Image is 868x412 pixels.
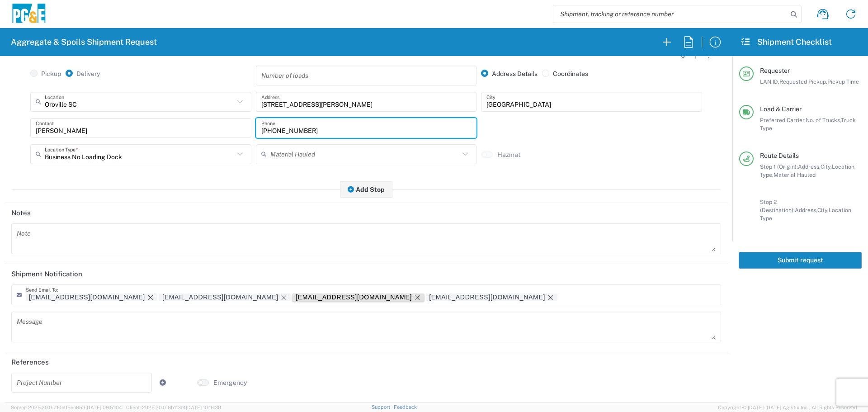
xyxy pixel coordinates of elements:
[186,405,221,410] span: [DATE] 10:16:38
[11,270,82,279] h2: Shipment Notification
[85,405,122,410] span: [DATE] 09:51:04
[760,117,806,123] span: Preferred Carrier,
[798,163,821,170] span: Address,
[372,404,394,410] a: Support
[11,405,122,410] span: Server: 2025.20.0-710e05ee653
[827,78,859,85] span: Pickup Time
[11,358,49,367] h2: References
[213,379,247,387] label: Emergency
[162,294,278,301] div: c7c7@pge.com
[296,294,412,301] div: L1WB@pge.com
[774,171,816,178] span: Material Hauled
[126,405,221,410] span: Client: 2025.20.0-8b113f4
[162,294,288,301] div: c7c7@pge.com
[11,208,31,218] h2: Notes
[145,294,154,301] delete-icon: Remove tag
[795,207,817,213] span: Address,
[296,294,421,301] div: L1WB@pge.com
[29,294,154,301] div: skkj@pge.com
[545,294,554,301] delete-icon: Remove tag
[29,294,145,301] div: skkj@pge.com
[817,207,829,213] span: City,
[11,4,47,25] img: pge
[741,37,832,47] h2: Shipment Checklist
[481,70,538,78] label: Address Details
[542,70,588,78] label: Coordinates
[412,294,421,301] delete-icon: Remove tag
[779,78,827,85] span: Requested Pickup,
[156,376,169,389] a: Add Reference
[497,151,520,159] label: Hazmat
[718,403,857,412] span: Copyright © [DATE]-[DATE] Agistix Inc., All Rights Reserved
[429,294,554,301] div: GCSpoilsTruckRequest@pge.com
[760,163,798,170] span: Stop 1 (Origin):
[394,404,417,410] a: Feedback
[760,152,799,159] span: Route Details
[760,199,795,213] span: Stop 2 (Destination):
[821,163,832,170] span: City,
[11,37,157,47] h2: Aggregate & Spoils Shipment Request
[739,252,862,269] button: Submit request
[278,294,288,301] delete-icon: Remove tag
[760,105,802,113] span: Load & Carrier
[553,5,788,23] input: Shipment, tracking or reference number
[760,78,779,85] span: LAN ID,
[429,294,545,301] div: GCSpoilsTruckRequest@pge.com
[806,117,841,123] span: No. of Trucks,
[760,67,790,74] span: Requester
[340,181,392,198] button: Add Stop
